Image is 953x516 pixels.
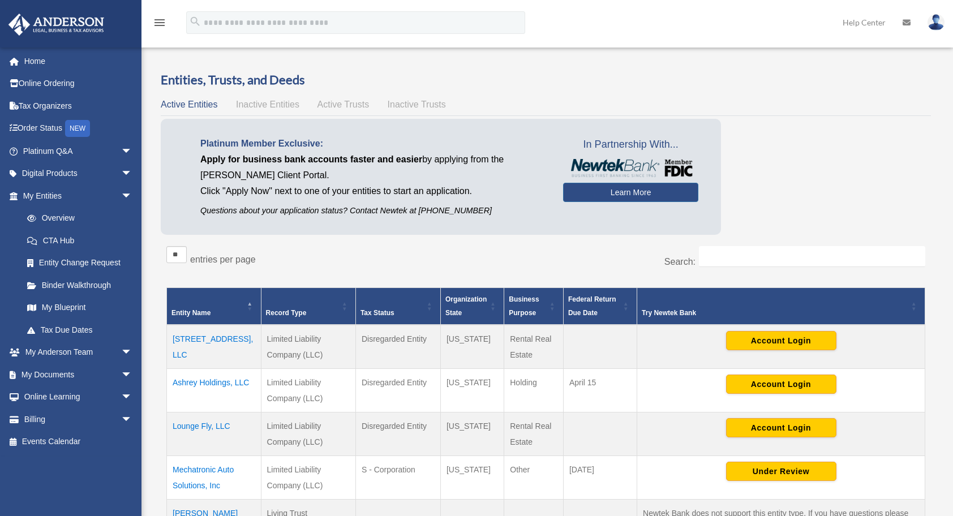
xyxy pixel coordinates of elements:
[167,325,261,369] td: [STREET_ADDRESS], LLC
[726,375,836,394] button: Account Login
[440,369,504,412] td: [US_STATE]
[236,100,299,109] span: Inactive Entities
[65,120,90,137] div: NEW
[167,456,261,500] td: Mechatronic Auto Solutions, Inc
[504,369,564,412] td: Holding
[8,72,149,95] a: Online Ordering
[440,288,504,325] th: Organization State: Activate to sort
[8,50,149,72] a: Home
[504,456,564,500] td: Other
[563,136,698,154] span: In Partnership With...
[8,341,149,364] a: My Anderson Teamarrow_drop_down
[200,136,546,152] p: Platinum Member Exclusive:
[563,369,637,412] td: April 15
[563,288,637,325] th: Federal Return Due Date: Activate to sort
[167,288,261,325] th: Entity Name: Activate to invert sorting
[504,412,564,456] td: Rental Real Estate
[726,336,836,345] a: Account Login
[563,183,698,202] a: Learn More
[504,325,564,369] td: Rental Real Estate
[8,140,149,162] a: Platinum Q&Aarrow_drop_down
[189,15,201,28] i: search
[726,331,836,350] button: Account Login
[8,184,144,207] a: My Entitiesarrow_drop_down
[16,296,144,319] a: My Blueprint
[200,154,422,164] span: Apply for business bank accounts faster and easier
[261,325,355,369] td: Limited Liability Company (LLC)
[121,341,144,364] span: arrow_drop_down
[355,412,440,456] td: Disregarded Entity
[8,386,149,408] a: Online Learningarrow_drop_down
[161,71,931,89] h3: Entities, Trusts, and Deeds
[642,306,908,320] div: Try Newtek Bank
[16,319,144,341] a: Tax Due Dates
[355,456,440,500] td: S - Corporation
[8,117,149,140] a: Order StatusNEW
[16,252,144,274] a: Entity Change Request
[167,412,261,456] td: Lounge Fly, LLC
[928,14,945,31] img: User Pic
[440,325,504,369] td: [US_STATE]
[637,288,925,325] th: Try Newtek Bank : Activate to sort
[8,363,149,386] a: My Documentsarrow_drop_down
[261,369,355,412] td: Limited Liability Company (LLC)
[317,100,370,109] span: Active Trusts
[445,295,487,317] span: Organization State
[360,309,394,317] span: Tax Status
[121,408,144,431] span: arrow_drop_down
[200,204,546,218] p: Questions about your application status? Contact Newtek at [PHONE_NUMBER]
[121,363,144,386] span: arrow_drop_down
[8,162,149,185] a: Digital Productsarrow_drop_down
[121,184,144,208] span: arrow_drop_down
[200,183,546,199] p: Click "Apply Now" next to one of your entities to start an application.
[5,14,108,36] img: Anderson Advisors Platinum Portal
[726,418,836,437] button: Account Login
[504,288,564,325] th: Business Purpose: Activate to sort
[8,408,149,431] a: Billingarrow_drop_down
[266,309,307,317] span: Record Type
[440,456,504,500] td: [US_STATE]
[261,288,355,325] th: Record Type: Activate to sort
[121,386,144,409] span: arrow_drop_down
[664,257,696,266] label: Search:
[261,412,355,456] td: Limited Liability Company (LLC)
[509,295,539,317] span: Business Purpose
[171,309,211,317] span: Entity Name
[726,423,836,432] a: Account Login
[153,20,166,29] a: menu
[440,412,504,456] td: [US_STATE]
[8,94,149,117] a: Tax Organizers
[16,274,144,296] a: Binder Walkthrough
[355,288,440,325] th: Tax Status: Activate to sort
[568,295,616,317] span: Federal Return Due Date
[726,462,836,481] button: Under Review
[261,456,355,500] td: Limited Liability Company (LLC)
[200,152,546,183] p: by applying from the [PERSON_NAME] Client Portal.
[563,456,637,500] td: [DATE]
[190,255,256,264] label: entries per page
[726,379,836,388] a: Account Login
[167,369,261,412] td: Ashrey Holdings, LLC
[388,100,446,109] span: Inactive Trusts
[16,229,144,252] a: CTA Hub
[355,369,440,412] td: Disregarded Entity
[161,100,217,109] span: Active Entities
[121,162,144,186] span: arrow_drop_down
[121,140,144,163] span: arrow_drop_down
[8,431,149,453] a: Events Calendar
[153,16,166,29] i: menu
[355,325,440,369] td: Disregarded Entity
[16,207,138,230] a: Overview
[569,159,693,177] img: NewtekBankLogoSM.png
